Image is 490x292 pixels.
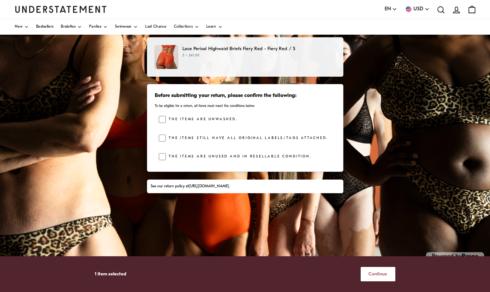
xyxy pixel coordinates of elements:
[174,25,193,29] span: Collections
[154,45,178,69] img: lace-period-hiw-brief-fiery-red.jpg
[115,19,138,35] a: Swimwear
[174,19,199,35] a: Collections
[166,153,311,160] label: The items are unused and in resellable condition.
[385,5,397,13] button: EN
[15,19,29,35] a: New
[89,19,108,35] a: Panties
[206,19,223,35] a: Learn
[166,116,237,123] label: The items are unwashed.
[155,104,335,108] p: To be eligible for a return, all items must meet the conditions below.
[145,19,166,35] a: Last Chance
[15,25,22,29] span: New
[61,25,76,29] span: Bralettes
[413,5,423,13] span: USD
[182,53,336,59] p: 3 × $41.00
[145,25,166,29] span: Last Chance
[36,25,53,29] span: Bestsellers
[405,5,430,13] button: USD
[155,92,335,100] h3: Before submitting your return, please confirm the following:
[189,184,229,188] a: [URL][DOMAIN_NAME]
[61,19,82,35] a: Bralettes
[182,45,336,53] p: Lace Period Highwaist Briefs Fiery Red - Fiery Red / S
[115,25,132,29] span: Swimwear
[15,6,107,13] a: Understatement Homepage
[426,252,484,261] p: Powered by
[206,25,216,29] span: Learn
[462,254,478,260] a: Pango
[151,184,339,190] div: See our return policy at .
[89,25,101,29] span: Panties
[385,5,391,13] span: EN
[166,135,328,142] label: The items still have all original labels/tags attached.
[36,19,53,35] a: Bestsellers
